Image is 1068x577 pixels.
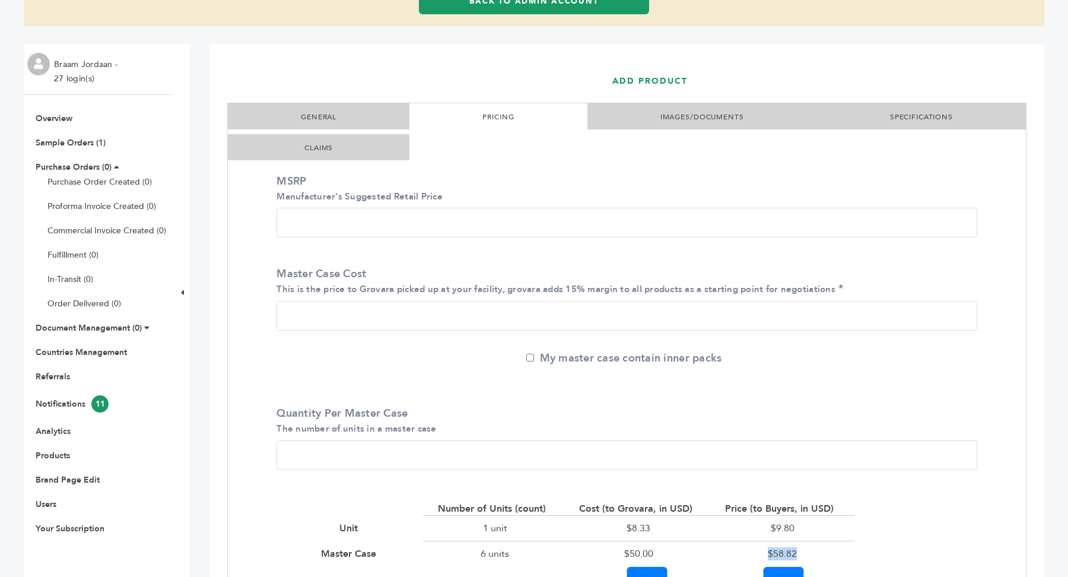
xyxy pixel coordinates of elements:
div: Number of Units (count) [438,502,552,515]
div: Master Case [321,547,382,560]
a: Products [36,450,70,461]
a: Fulfillment (0) [47,249,98,261]
h1: ADD PRODUCT [612,59,1012,103]
label: MSRP [276,174,971,204]
div: 1 unit [423,515,567,541]
a: Users [36,499,56,510]
a: Proforma Invoice Created (0) [47,201,156,212]
img: profile.png [27,53,50,75]
span: 11 [91,395,109,413]
div: $8.33 [567,515,710,541]
a: Purchase Orders (0) [36,161,112,173]
small: Manufacturer's Suggested Retail Price [276,191,443,202]
div: Price (to Buyers, in USD) [725,502,840,515]
div: 6 units [423,541,567,566]
a: Purchase Order Created (0) [47,176,152,188]
a: Your Subscription [36,523,104,534]
a: IMAGES/DOCUMENTS [660,112,744,122]
div: $50.00 [567,541,710,566]
div: Unit [339,522,364,535]
a: SPECIFICATIONS [890,112,953,122]
small: This is the price to Grovara picked up at your facility, grovara adds 15% margin to all products ... [276,283,835,295]
div: Cost (to Grovara, in USD) [579,502,698,515]
a: CLAIMS [304,143,333,153]
a: Brand Page Edit [36,474,100,486]
a: GENERAL [301,112,336,122]
a: Sample Orders (1) [36,137,106,148]
a: Commercial Invoice Created (0) [47,225,166,236]
a: Overview [36,113,72,124]
a: Order Delivered (0) [47,298,121,309]
label: My master case contain inner packs [526,351,722,366]
a: In-Transit (0) [47,274,93,285]
a: PRICING [482,112,514,122]
input: My master case contain inner packs [526,354,534,362]
li: Braam Jordaan - 27 login(s) [54,58,120,86]
a: Analytics [36,426,71,437]
small: The number of units in a master case [276,423,436,435]
label: Quantity Per Master Case [276,406,971,436]
a: Document Management (0) [36,322,142,334]
a: Referrals [36,371,70,382]
a: Notifications11 [36,398,109,410]
div: $9.80 [711,515,854,541]
a: Countries Management [36,347,127,358]
label: Master Case Cost [276,267,971,296]
div: $58.82 [711,541,854,566]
